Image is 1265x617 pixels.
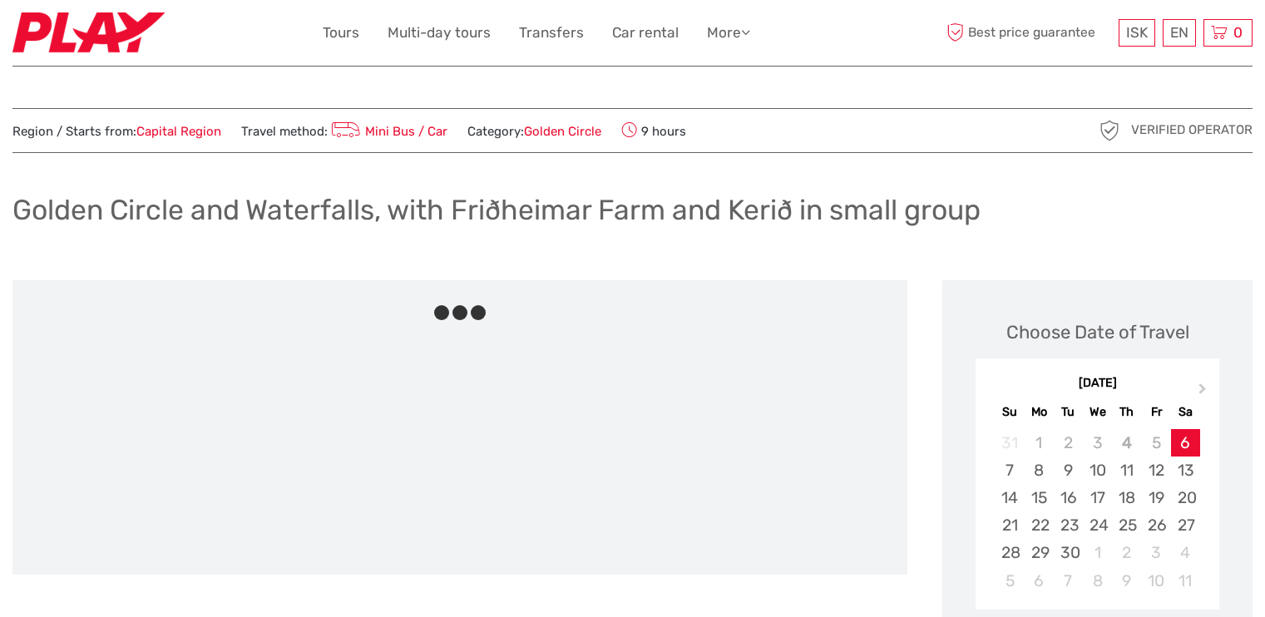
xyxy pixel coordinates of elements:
[1025,429,1054,457] div: Not available Monday, September 1st, 2025
[1141,429,1170,457] div: Not available Friday, September 5th, 2025
[1112,511,1141,539] div: Choose Thursday, September 25th, 2025
[1141,401,1170,423] div: Fr
[1025,401,1054,423] div: Mo
[1171,457,1200,484] div: Choose Saturday, September 13th, 2025
[707,21,750,45] a: More
[136,124,221,139] a: Capital Region
[328,124,447,139] a: Mini Bus / Car
[1083,401,1112,423] div: We
[1006,319,1189,345] div: Choose Date of Travel
[388,21,491,45] a: Multi-day tours
[1083,567,1112,595] div: Choose Wednesday, October 8th, 2025
[995,567,1024,595] div: Choose Sunday, October 5th, 2025
[1054,457,1083,484] div: Choose Tuesday, September 9th, 2025
[976,375,1219,392] div: [DATE]
[1171,401,1200,423] div: Sa
[519,21,584,45] a: Transfers
[323,21,359,45] a: Tours
[1141,539,1170,566] div: Choose Friday, October 3rd, 2025
[1025,484,1054,511] div: Choose Monday, September 15th, 2025
[1054,401,1083,423] div: Tu
[995,429,1024,457] div: Not available Sunday, August 31st, 2025
[524,124,601,139] a: Golden Circle
[1141,567,1170,595] div: Choose Friday, October 10th, 2025
[981,429,1214,595] div: month 2025-09
[1112,539,1141,566] div: Choose Thursday, October 2nd, 2025
[1171,484,1200,511] div: Choose Saturday, September 20th, 2025
[1083,457,1112,484] div: Choose Wednesday, September 10th, 2025
[12,123,221,141] span: Region / Starts from:
[1112,457,1141,484] div: Choose Thursday, September 11th, 2025
[1054,429,1083,457] div: Not available Tuesday, September 2nd, 2025
[995,457,1024,484] div: Choose Sunday, September 7th, 2025
[1112,484,1141,511] div: Choose Thursday, September 18th, 2025
[1141,484,1170,511] div: Choose Friday, September 19th, 2025
[1025,457,1054,484] div: Choose Monday, September 8th, 2025
[1083,511,1112,539] div: Choose Wednesday, September 24th, 2025
[1126,24,1148,41] span: ISK
[1025,539,1054,566] div: Choose Monday, September 29th, 2025
[1054,484,1083,511] div: Choose Tuesday, September 16th, 2025
[1083,429,1112,457] div: Not available Wednesday, September 3rd, 2025
[1083,484,1112,511] div: Choose Wednesday, September 17th, 2025
[241,119,447,142] span: Travel method:
[1083,539,1112,566] div: Choose Wednesday, October 1st, 2025
[1163,19,1196,47] div: EN
[1112,429,1141,457] div: Not available Thursday, September 4th, 2025
[1171,429,1200,457] div: Choose Saturday, September 6th, 2025
[1112,401,1141,423] div: Th
[467,123,601,141] span: Category:
[942,19,1114,47] span: Best price guarantee
[1131,121,1253,139] span: Verified Operator
[1112,567,1141,595] div: Choose Thursday, October 9th, 2025
[995,401,1024,423] div: Su
[995,511,1024,539] div: Choose Sunday, September 21st, 2025
[612,21,679,45] a: Car rental
[995,484,1024,511] div: Choose Sunday, September 14th, 2025
[1025,567,1054,595] div: Choose Monday, October 6th, 2025
[1191,379,1218,406] button: Next Month
[1141,511,1170,539] div: Choose Friday, September 26th, 2025
[1231,24,1245,41] span: 0
[621,119,686,142] span: 9 hours
[1054,539,1083,566] div: Choose Tuesday, September 30th, 2025
[1025,511,1054,539] div: Choose Monday, September 22nd, 2025
[12,12,165,53] img: Fly Play
[995,539,1024,566] div: Choose Sunday, September 28th, 2025
[1054,567,1083,595] div: Choose Tuesday, October 7th, 2025
[1141,457,1170,484] div: Choose Friday, September 12th, 2025
[1171,567,1200,595] div: Choose Saturday, October 11th, 2025
[1171,539,1200,566] div: Choose Saturday, October 4th, 2025
[1054,511,1083,539] div: Choose Tuesday, September 23rd, 2025
[1096,117,1123,144] img: verified_operator_grey_128.png
[1171,511,1200,539] div: Choose Saturday, September 27th, 2025
[12,193,981,227] h1: Golden Circle and Waterfalls, with Friðheimar Farm and Kerið in small group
